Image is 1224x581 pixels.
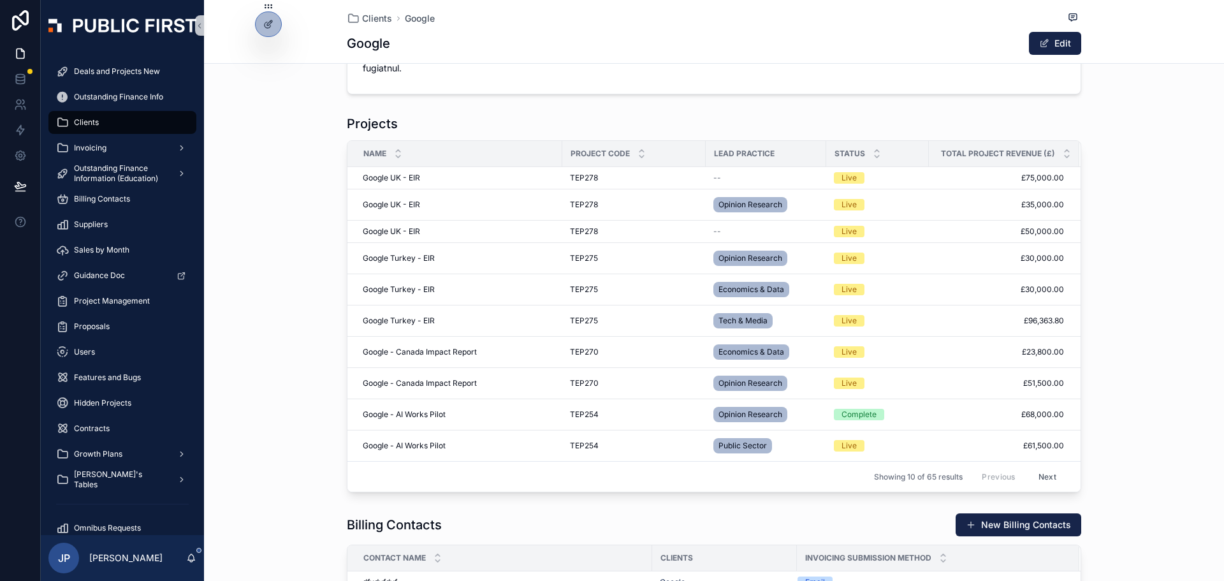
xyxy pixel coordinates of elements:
[929,173,1064,183] a: £75,000.00
[570,284,598,295] span: TEP275
[841,440,857,452] div: Live
[74,296,150,306] span: Project Management
[363,378,555,388] a: Google - Canada Impact Report
[58,550,70,566] span: JP
[834,199,921,210] a: Live
[929,316,1064,326] a: £96,363.80
[841,346,857,358] div: Live
[362,12,392,25] span: Clients
[347,516,442,534] h1: Billing Contacts
[48,18,196,33] img: App logo
[570,409,599,420] span: TEP254
[929,284,1064,295] a: £30,000.00
[363,253,555,263] a: Google Turkey - EIR
[929,347,1064,357] a: £23,800.00
[713,373,819,393] a: Opinion Research
[48,392,196,415] a: Hidden Projects
[834,378,921,389] a: Live
[363,347,477,357] span: Google - Canada Impact Report
[363,284,555,295] a: Google Turkey - EIR
[718,284,784,295] span: Economics & Data
[841,226,857,237] div: Live
[713,436,819,456] a: Public Sector
[363,316,555,326] a: Google Turkey - EIR
[713,248,819,268] a: Opinion Research
[74,398,131,408] span: Hidden Projects
[841,315,857,327] div: Live
[929,200,1064,210] a: £35,000.00
[570,173,598,183] span: TEP278
[570,173,698,183] a: TEP278
[841,172,857,184] div: Live
[74,423,110,434] span: Contracts
[929,253,1064,263] a: £30,000.00
[74,92,163,102] span: Outstanding Finance Info
[363,173,420,183] span: Google UK - EIR
[363,316,435,326] span: Google Turkey - EIR
[713,173,819,183] a: --
[48,366,196,389] a: Features and Bugs
[834,149,865,159] span: Status
[74,523,141,533] span: Omnibus Requests
[363,226,420,237] span: Google UK - EIR
[718,347,784,357] span: Economics & Data
[74,321,110,332] span: Proposals
[570,316,698,326] a: TEP275
[74,270,125,281] span: Guidance Doc
[570,441,599,451] span: TEP254
[714,149,775,159] span: Lead Practice
[48,264,196,287] a: Guidance Doc
[718,253,782,263] span: Opinion Research
[48,517,196,540] a: Omnibus Requests
[718,316,768,326] span: Tech & Media
[1030,467,1065,487] button: Next
[713,226,721,237] span: --
[74,194,130,204] span: Billing Contacts
[405,12,435,25] a: Google
[718,378,782,388] span: Opinion Research
[570,226,698,237] a: TEP278
[841,284,857,295] div: Live
[929,441,1064,451] span: £61,500.00
[929,226,1064,237] a: £50,000.00
[74,143,106,153] span: Invoicing
[74,66,160,77] span: Deals and Projects New
[874,472,963,482] span: Showing 10 of 65 results
[570,347,698,357] a: TEP270
[363,173,555,183] a: Google UK - EIR
[363,409,446,420] span: Google - AI Works Pilot
[48,136,196,159] a: Invoicing
[74,219,108,230] span: Suppliers
[74,117,99,128] span: Clients
[48,213,196,236] a: Suppliers
[570,441,698,451] a: TEP254
[48,85,196,108] a: Outstanding Finance Info
[805,553,931,563] span: Invoicing Submission Method
[74,449,122,459] span: Growth Plans
[718,200,782,210] span: Opinion Research
[929,409,1064,420] a: £68,000.00
[570,253,698,263] a: TEP275
[929,378,1064,388] span: £51,500.00
[570,378,698,388] a: TEP270
[713,173,721,183] span: --
[363,226,555,237] a: Google UK - EIR
[363,347,555,357] a: Google - Canada Impact Report
[834,284,921,295] a: Live
[89,552,163,564] p: [PERSON_NAME]
[834,226,921,237] a: Live
[74,163,167,184] span: Outstanding Finance Information (Education)
[48,468,196,491] a: [PERSON_NAME]'s Tables
[841,409,877,420] div: Complete
[834,409,921,420] a: Complete
[841,378,857,389] div: Live
[1029,32,1081,55] button: Edit
[834,346,921,358] a: Live
[347,34,390,52] h1: Google
[834,440,921,452] a: Live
